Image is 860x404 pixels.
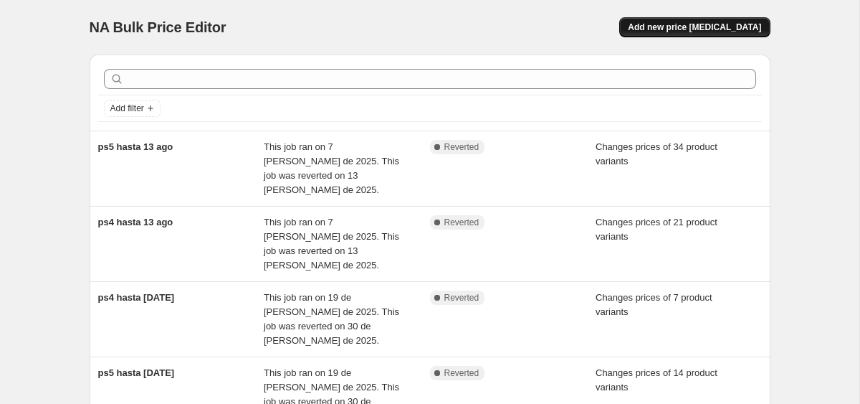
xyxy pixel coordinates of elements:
[596,292,712,317] span: Changes prices of 7 product variants
[596,141,717,166] span: Changes prices of 34 product variants
[444,141,479,153] span: Reverted
[264,217,399,271] span: This job ran on 7 [PERSON_NAME] de 2025. This job was reverted on 13 [PERSON_NAME] de 2025.
[444,367,479,379] span: Reverted
[98,367,175,378] span: ps5 hasta [DATE]
[444,292,479,304] span: Reverted
[110,103,144,114] span: Add filter
[264,141,399,195] span: This job ran on 7 [PERSON_NAME] de 2025. This job was reverted on 13 [PERSON_NAME] de 2025.
[628,22,761,33] span: Add new price [MEDICAL_DATA]
[596,217,717,242] span: Changes prices of 21 product variants
[264,292,399,346] span: This job ran on 19 de [PERSON_NAME] de 2025. This job was reverted on 30 de [PERSON_NAME] de 2025.
[444,217,479,228] span: Reverted
[619,17,770,37] button: Add new price [MEDICAL_DATA]
[90,19,226,35] span: NA Bulk Price Editor
[98,292,175,303] span: ps4 hasta [DATE]
[104,100,161,117] button: Add filter
[98,141,173,152] span: ps5 hasta 13 ago
[98,217,173,227] span: ps4 hasta 13 ago
[596,367,717,393] span: Changes prices of 14 product variants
